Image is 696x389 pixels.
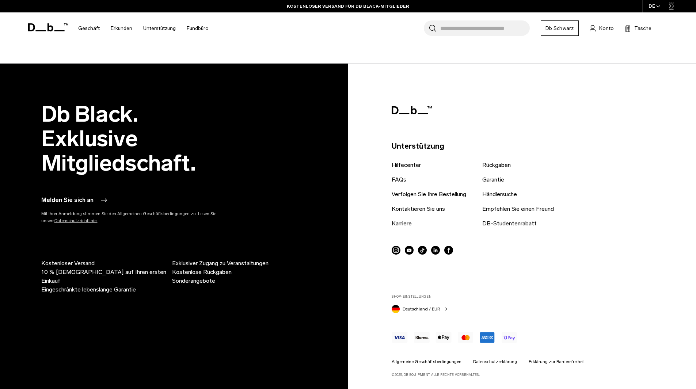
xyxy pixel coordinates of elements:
[482,176,504,183] font: Garantie
[529,359,585,364] font: Erklärung zur Barrierefreiheit
[392,141,444,150] font: Unterstützung
[41,211,216,223] font: Mit Ihrer Anmeldung stimmen Sie den Allgemeinen Geschäftsbedingungen zu. Lesen Sie unsere
[392,205,445,213] a: Kontaktieren Sie uns
[392,219,412,228] a: Karriere
[187,25,209,31] font: Fundbüro
[482,205,554,212] font: Empfehlen Sie einen Freund
[54,218,98,223] a: Datenschutzrichtlinie.
[392,175,406,184] a: FAQs
[172,277,215,284] font: Sonderangebote
[634,25,651,31] font: Tasche
[392,205,445,212] font: Kontaktieren Sie uns
[482,205,554,213] a: Empfehlen Sie einen Freund
[392,304,449,313] button: Deutschland Deutschland / EUR
[392,358,461,365] a: Allgemeine Geschäftsbedingungen
[41,125,196,176] font: Exklusive Mitgliedschaft.
[287,3,409,9] a: KOSTENLOSER VERSAND FÜR DB BLACK-MITGLIEDER
[392,305,400,313] img: Deutschland
[41,101,138,127] font: Db Black.
[41,196,108,205] button: Melden Sie sich an
[392,373,480,377] font: ©2025, Db Equipment. Alle Rechte vorbehalten.
[172,268,232,275] font: Kostenlose Rückgaben
[41,260,95,267] font: Kostenloser Versand
[625,24,651,33] button: Tasche
[403,306,440,312] font: Deutschland / EUR
[41,286,136,293] font: Eingeschränkte lebenslange Garantie
[482,190,517,199] a: Händlersuche
[599,25,614,31] font: Konto
[541,20,579,36] a: Db Schwarz
[143,15,176,41] a: Unterstützung
[392,176,406,183] font: FAQs
[41,268,166,284] font: 10 % [DEMOGRAPHIC_DATA] auf Ihren ersten Einkauf
[529,358,585,365] a: Erklärung zur Barrierefreiheit
[392,359,461,364] font: Allgemeine Geschäftsbedingungen
[392,190,466,199] a: Verfolgen Sie Ihre Bestellung
[473,358,517,365] a: Datenschutzerklärung
[590,24,614,33] a: Konto
[482,175,504,184] a: Garantie
[392,220,412,227] font: Karriere
[111,15,132,41] a: Erkunden
[392,191,466,198] font: Verfolgen Sie Ihre Bestellung
[78,15,100,41] a: Geschäft
[482,219,537,228] a: DB-Studentenrabatt
[392,161,421,169] a: Hilfecenter
[78,25,100,31] font: Geschäft
[172,260,269,267] font: Exklusiver Zugang zu Veranstaltungen
[482,161,511,168] font: Rückgaben
[287,4,409,9] font: KOSTENLOSER VERSAND FÜR DB BLACK-MITGLIEDER
[187,15,209,41] a: Fundbüro
[73,12,214,44] nav: Hauptnavigation
[473,359,517,364] font: Datenschutzerklärung
[482,161,511,169] a: Rückgaben
[392,161,421,168] font: Hilfecenter
[41,197,94,203] font: Melden Sie sich an
[392,294,431,298] font: Shop-Einstellungen
[482,191,517,198] font: Händlersuche
[649,3,655,9] font: DE
[482,220,537,227] font: DB-Studentenrabatt
[143,25,176,31] font: Unterstützung
[111,25,132,31] font: Erkunden
[545,25,574,31] font: Db Schwarz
